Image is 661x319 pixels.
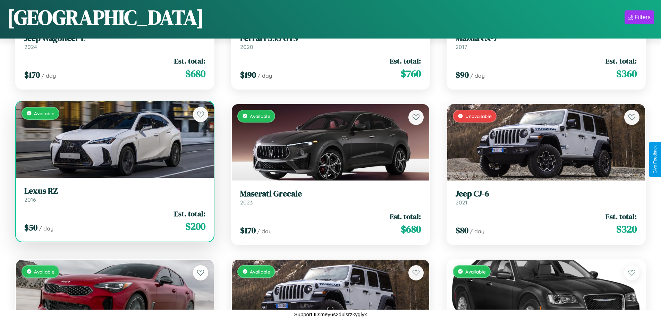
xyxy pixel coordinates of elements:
[294,310,367,319] p: Support ID: mey6s2dulsrzkyglyx
[456,33,637,43] h3: Mazda CX-7
[240,189,421,199] h3: Maserati Grecale
[653,145,658,174] div: Give Feedback
[250,269,270,275] span: Available
[456,199,467,206] span: 2021
[250,113,270,119] span: Available
[240,199,253,206] span: 2023
[465,113,492,119] span: Unavailable
[605,56,637,66] span: Est. total:
[24,33,205,50] a: Jeep Wagoneer L2024
[456,69,469,81] span: $ 90
[635,14,651,21] div: Filters
[24,69,40,81] span: $ 170
[185,67,205,81] span: $ 680
[24,222,37,233] span: $ 50
[456,43,467,50] span: 2017
[616,222,637,236] span: $ 320
[456,189,637,199] h3: Jeep CJ-6
[174,209,205,219] span: Est. total:
[41,72,56,79] span: / day
[24,33,205,43] h3: Jeep Wagoneer L
[24,186,205,196] h3: Lexus RZ
[257,72,272,79] span: / day
[240,43,253,50] span: 2020
[401,222,421,236] span: $ 680
[34,269,54,275] span: Available
[24,43,37,50] span: 2024
[616,67,637,81] span: $ 360
[605,211,637,221] span: Est. total:
[240,69,256,81] span: $ 190
[240,189,421,206] a: Maserati Grecale2023
[257,228,272,235] span: / day
[625,10,654,24] button: Filters
[39,225,53,232] span: / day
[240,33,421,50] a: Ferrari 355 GTS2020
[240,33,421,43] h3: Ferrari 355 GTS
[401,67,421,81] span: $ 760
[390,211,421,221] span: Est. total:
[7,3,204,32] h1: [GEOGRAPHIC_DATA]
[34,110,54,116] span: Available
[240,225,256,236] span: $ 170
[24,196,36,203] span: 2016
[185,219,205,233] span: $ 200
[174,56,205,66] span: Est. total:
[456,225,468,236] span: $ 80
[24,186,205,203] a: Lexus RZ2016
[470,228,484,235] span: / day
[456,189,637,206] a: Jeep CJ-62021
[470,72,485,79] span: / day
[456,33,637,50] a: Mazda CX-72017
[390,56,421,66] span: Est. total:
[465,269,486,275] span: Available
